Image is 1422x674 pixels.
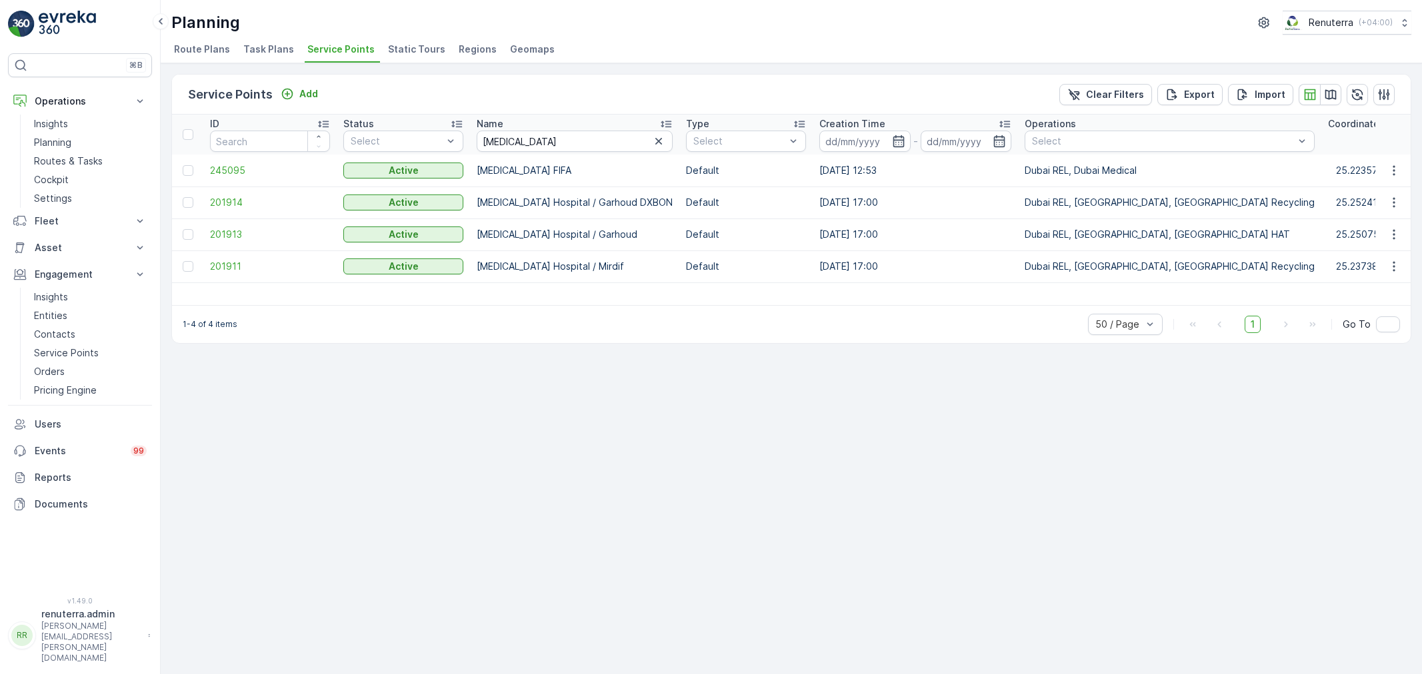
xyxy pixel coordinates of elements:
div: Toggle Row Selected [183,229,193,240]
p: Documents [35,498,147,511]
a: Cockpit [29,170,152,189]
p: Import [1255,88,1285,101]
td: [DATE] 17:00 [813,250,1018,282]
span: Go To [1343,318,1371,331]
a: Documents [8,491,152,517]
button: Import [1228,84,1293,105]
p: ID [210,117,219,131]
p: Type [686,117,709,131]
span: Geomaps [510,43,555,56]
td: [MEDICAL_DATA] FIFA [470,155,679,186]
td: [MEDICAL_DATA] Hospital / Mirdif [470,250,679,282]
input: dd/mm/yyyy [921,131,1012,152]
p: ⌘B [129,60,143,71]
p: Clear Filters [1086,88,1144,101]
p: Planning [171,12,240,33]
p: Export [1184,88,1215,101]
p: Status [343,117,374,131]
a: 201913 [210,228,330,241]
a: Reports [8,464,152,491]
input: Search [210,131,330,152]
button: Clear Filters [1059,84,1152,105]
button: Active [343,258,463,274]
p: Asset [35,241,125,254]
p: Routes & Tasks [34,155,103,168]
td: [MEDICAL_DATA] Hospital / Garhoud DXBON [470,186,679,218]
td: Default [679,186,813,218]
button: RRrenuterra.admin[PERSON_NAME][EMAIL_ADDRESS][PERSON_NAME][DOMAIN_NAME] [8,607,152,663]
span: v 1.49.0 [8,597,152,605]
a: Planning [29,133,152,152]
a: Contacts [29,325,152,344]
p: Insights [34,117,68,131]
td: [DATE] 12:53 [813,155,1018,186]
a: 245095 [210,164,330,177]
td: Default [679,155,813,186]
p: Active [389,164,419,177]
img: logo_light-DOdMpM7g.png [39,11,96,37]
a: Users [8,411,152,438]
p: Name [477,117,503,131]
p: Engagement [35,268,125,281]
p: ( +04:00 ) [1359,17,1393,28]
p: Coordinates [1328,117,1385,131]
a: Orders [29,362,152,381]
a: Pricing Engine [29,381,152,400]
p: Cockpit [34,173,69,186]
input: Search [477,131,673,152]
p: Users [35,418,147,431]
p: - [913,133,918,149]
button: Active [343,163,463,178]
span: Regions [459,43,497,56]
div: Toggle Row Selected [183,165,193,176]
td: [MEDICAL_DATA] Hospital / Garhoud [470,218,679,250]
a: Insights [29,115,152,133]
td: Dubai REL, [GEOGRAPHIC_DATA], [GEOGRAPHIC_DATA] HAT [1018,218,1321,250]
td: [DATE] 17:00 [813,186,1018,218]
p: Renuterra [1309,16,1353,29]
td: Dubai REL, Dubai Medical [1018,155,1321,186]
button: Asset [8,234,152,261]
div: RR [11,625,33,646]
td: Dubai REL, [GEOGRAPHIC_DATA], [GEOGRAPHIC_DATA] Recycling [1018,250,1321,282]
p: Pricing Engine [34,384,97,397]
a: Entities [29,306,152,325]
p: Contacts [34,328,75,341]
button: Operations [8,88,152,115]
a: 201914 [210,196,330,209]
p: Select [351,135,443,148]
button: Active [343,226,463,242]
button: Renuterra(+04:00) [1283,11,1411,35]
img: logo [8,11,35,37]
a: Events99 [8,438,152,464]
p: [PERSON_NAME][EMAIL_ADDRESS][PERSON_NAME][DOMAIN_NAME] [41,621,141,663]
td: Default [679,250,813,282]
p: Reports [35,471,147,484]
p: Add [299,87,318,101]
div: Toggle Row Selected [183,261,193,272]
td: [DATE] 17:00 [813,218,1018,250]
span: Service Points [307,43,375,56]
p: Insights [34,290,68,304]
p: Service Points [34,346,99,360]
p: 99 [133,446,144,456]
p: Fleet [35,214,125,228]
span: Task Plans [243,43,294,56]
a: Routes & Tasks [29,152,152,170]
span: Route Plans [174,43,230,56]
div: Toggle Row Selected [183,197,193,208]
p: Operations [35,95,125,108]
button: Fleet [8,208,152,234]
p: Select [1032,135,1294,148]
a: 201911 [210,260,330,273]
button: Active [343,194,463,210]
p: Active [389,228,419,241]
span: 1 [1245,316,1261,333]
span: Static Tours [388,43,445,56]
button: Add [275,86,323,102]
p: Active [389,260,419,273]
